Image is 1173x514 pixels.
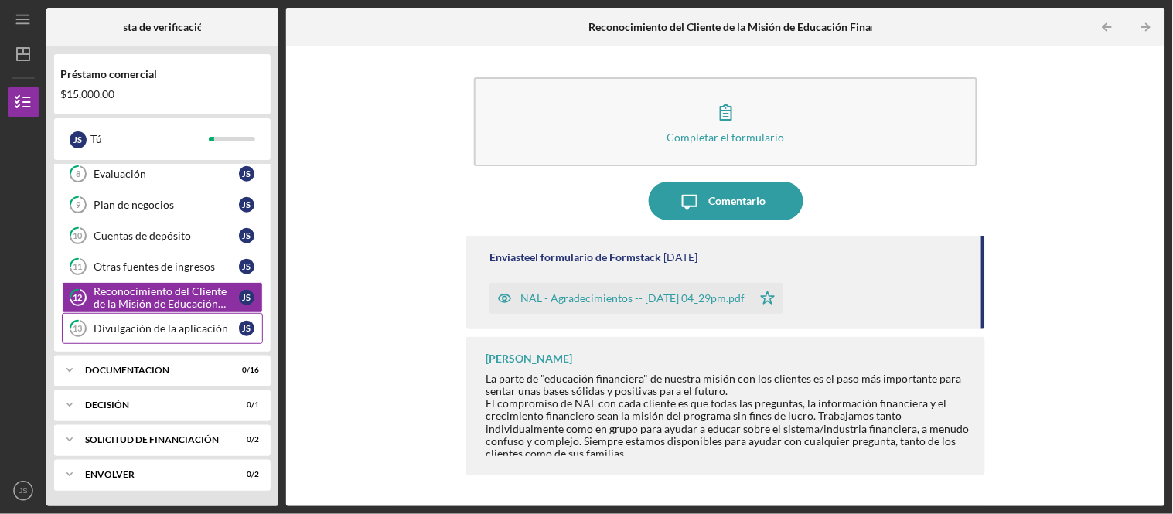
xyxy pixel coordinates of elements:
font: Envolver [85,468,135,480]
font: Divulgación de la aplicación [94,322,228,335]
font: Lista de verificación [115,20,210,33]
font: / [247,365,250,374]
font: [PERSON_NAME] [486,352,572,365]
font: Tú [90,132,102,145]
font: S [247,292,251,302]
font: / [251,400,254,409]
a: 8EvaluaciónJS [62,158,263,189]
font: / [251,469,254,478]
font: [DATE] [663,250,697,264]
tspan: 11 [73,262,83,272]
font: El compromiso de NAL con cada cliente es que todas las preguntas, la información financiera y el ... [486,397,969,459]
font: 0 [247,469,251,478]
button: Completar el formulario [474,77,977,166]
time: 30/09/2025 20:29 [663,251,697,264]
font: S [247,230,251,240]
button: NAL - Agradecimientos -- [DATE] 04_29pm.pdf [489,283,783,314]
font: S [247,199,251,209]
font: Otras fuentes de ingresos [94,260,215,273]
tspan: 13 [73,324,83,334]
font: Plan de negocios [94,198,174,211]
text: JS [19,487,27,495]
font: S [247,168,251,179]
button: JS [8,475,39,506]
font: S [247,261,251,271]
font: Reconocimiento del Cliente de la Misión de Educación Financiera [589,20,902,33]
font: Completar el formulario [667,131,785,144]
font: J [243,323,247,333]
font: 2 [254,434,259,444]
font: $15,000.00 [60,87,114,100]
font: 0 [247,400,251,409]
font: La parte de "educación financiera" de nuestra misión con los clientes es el paso más importante p... [486,372,961,397]
font: S [78,134,83,145]
font: Préstamo comercial [60,67,157,80]
font: 2 [254,469,259,478]
a: 12Reconocimiento del Cliente de la Misión de Educación FinancieraJS [62,282,263,313]
font: J [74,134,78,145]
font: 16 [250,365,259,374]
font: / [251,434,254,444]
font: J [243,168,247,179]
tspan: 8 [76,169,80,179]
font: Reconocimiento del Cliente de la Misión de Educación Financiera [94,284,227,322]
font: J [243,261,247,271]
font: 0 [242,365,247,374]
font: 0 [247,434,251,444]
font: 1 [254,400,259,409]
a: 10Cuentas de depósitoJS [62,220,263,251]
font: Comentario [709,194,766,207]
font: el formulario de Formstack [530,250,661,264]
font: S [247,323,251,333]
a: 11Otras fuentes de ingresosJS [62,251,263,282]
tspan: 9 [76,200,81,210]
font: Solicitud de financiación [85,434,219,445]
font: J [243,230,247,240]
a: 9Plan de negociosJS [62,189,263,220]
button: Comentario [649,182,803,220]
font: Decisión [85,399,129,410]
a: 13Divulgación de la aplicaciónJS [62,313,263,344]
tspan: 10 [73,231,84,241]
font: Evaluación [94,167,146,180]
font: J [243,292,247,302]
font: Enviaste [489,250,530,264]
font: J [243,199,247,209]
tspan: 12 [73,293,83,303]
font: Documentación [85,364,169,376]
font: Cuentas de depósito [94,229,191,242]
font: NAL - Agradecimientos -- [DATE] 04_29pm.pdf [520,291,745,305]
